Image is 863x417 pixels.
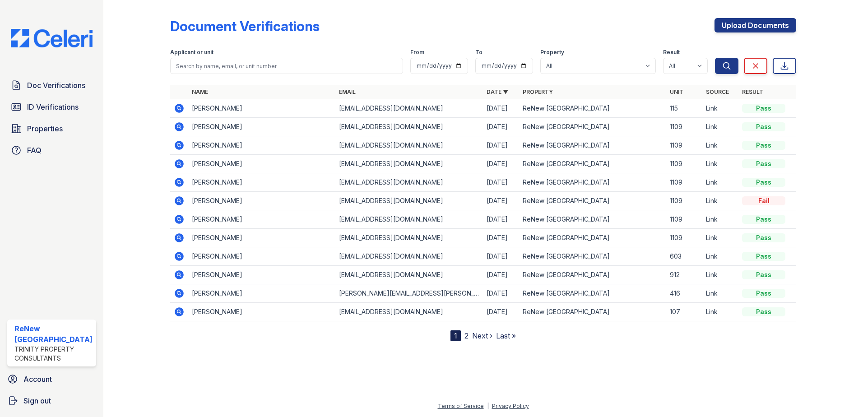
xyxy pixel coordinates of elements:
[335,99,483,118] td: [EMAIL_ADDRESS][DOMAIN_NAME]
[742,141,785,150] div: Pass
[702,192,738,210] td: Link
[496,331,516,340] a: Last »
[742,307,785,316] div: Pass
[742,233,785,242] div: Pass
[188,303,336,321] td: [PERSON_NAME]
[702,173,738,192] td: Link
[188,229,336,247] td: [PERSON_NAME]
[335,229,483,247] td: [EMAIL_ADDRESS][DOMAIN_NAME]
[23,395,51,406] span: Sign out
[188,284,336,303] td: [PERSON_NAME]
[666,155,702,173] td: 1109
[14,323,93,345] div: ReNew [GEOGRAPHIC_DATA]
[450,330,461,341] div: 1
[339,88,356,95] a: Email
[4,370,100,388] a: Account
[464,331,469,340] a: 2
[519,303,667,321] td: ReNew [GEOGRAPHIC_DATA]
[27,80,85,91] span: Doc Verifications
[702,155,738,173] td: Link
[702,284,738,303] td: Link
[4,29,100,47] img: CE_Logo_Blue-a8612792a0a2168367f1c8372b55b34899dd931a85d93a1a3d3e32e68fde9ad4.png
[666,247,702,266] td: 603
[7,76,96,94] a: Doc Verifications
[438,403,484,409] a: Terms of Service
[519,136,667,155] td: ReNew [GEOGRAPHIC_DATA]
[663,49,680,56] label: Result
[702,229,738,247] td: Link
[519,173,667,192] td: ReNew [GEOGRAPHIC_DATA]
[335,118,483,136] td: [EMAIL_ADDRESS][DOMAIN_NAME]
[483,266,519,284] td: [DATE]
[519,247,667,266] td: ReNew [GEOGRAPHIC_DATA]
[188,210,336,229] td: [PERSON_NAME]
[523,88,553,95] a: Property
[23,374,52,385] span: Account
[170,18,320,34] div: Document Verifications
[742,252,785,261] div: Pass
[335,136,483,155] td: [EMAIL_ADDRESS][DOMAIN_NAME]
[742,178,785,187] div: Pass
[188,192,336,210] td: [PERSON_NAME]
[702,136,738,155] td: Link
[410,49,424,56] label: From
[706,88,729,95] a: Source
[335,210,483,229] td: [EMAIL_ADDRESS][DOMAIN_NAME]
[702,266,738,284] td: Link
[519,118,667,136] td: ReNew [GEOGRAPHIC_DATA]
[7,141,96,159] a: FAQ
[666,118,702,136] td: 1109
[715,18,796,32] a: Upload Documents
[666,192,702,210] td: 1109
[519,284,667,303] td: ReNew [GEOGRAPHIC_DATA]
[188,173,336,192] td: [PERSON_NAME]
[702,210,738,229] td: Link
[742,122,785,131] div: Pass
[666,303,702,321] td: 107
[483,247,519,266] td: [DATE]
[483,136,519,155] td: [DATE]
[666,136,702,155] td: 1109
[742,104,785,113] div: Pass
[335,266,483,284] td: [EMAIL_ADDRESS][DOMAIN_NAME]
[742,196,785,205] div: Fail
[475,49,483,56] label: To
[4,392,100,410] button: Sign out
[472,331,492,340] a: Next ›
[670,88,683,95] a: Unit
[170,49,213,56] label: Applicant or unit
[519,210,667,229] td: ReNew [GEOGRAPHIC_DATA]
[483,229,519,247] td: [DATE]
[7,98,96,116] a: ID Verifications
[487,403,489,409] div: |
[702,303,738,321] td: Link
[742,88,763,95] a: Result
[666,173,702,192] td: 1109
[188,266,336,284] td: [PERSON_NAME]
[7,120,96,138] a: Properties
[742,289,785,298] div: Pass
[702,118,738,136] td: Link
[188,136,336,155] td: [PERSON_NAME]
[702,99,738,118] td: Link
[519,266,667,284] td: ReNew [GEOGRAPHIC_DATA]
[519,229,667,247] td: ReNew [GEOGRAPHIC_DATA]
[335,284,483,303] td: [PERSON_NAME][EMAIL_ADDRESS][PERSON_NAME][DOMAIN_NAME]
[188,247,336,266] td: [PERSON_NAME]
[702,247,738,266] td: Link
[335,247,483,266] td: [EMAIL_ADDRESS][DOMAIN_NAME]
[335,303,483,321] td: [EMAIL_ADDRESS][DOMAIN_NAME]
[335,155,483,173] td: [EMAIL_ADDRESS][DOMAIN_NAME]
[519,155,667,173] td: ReNew [GEOGRAPHIC_DATA]
[483,173,519,192] td: [DATE]
[483,99,519,118] td: [DATE]
[188,118,336,136] td: [PERSON_NAME]
[483,155,519,173] td: [DATE]
[335,192,483,210] td: [EMAIL_ADDRESS][DOMAIN_NAME]
[188,99,336,118] td: [PERSON_NAME]
[666,99,702,118] td: 115
[519,99,667,118] td: ReNew [GEOGRAPHIC_DATA]
[192,88,208,95] a: Name
[188,155,336,173] td: [PERSON_NAME]
[666,229,702,247] td: 1109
